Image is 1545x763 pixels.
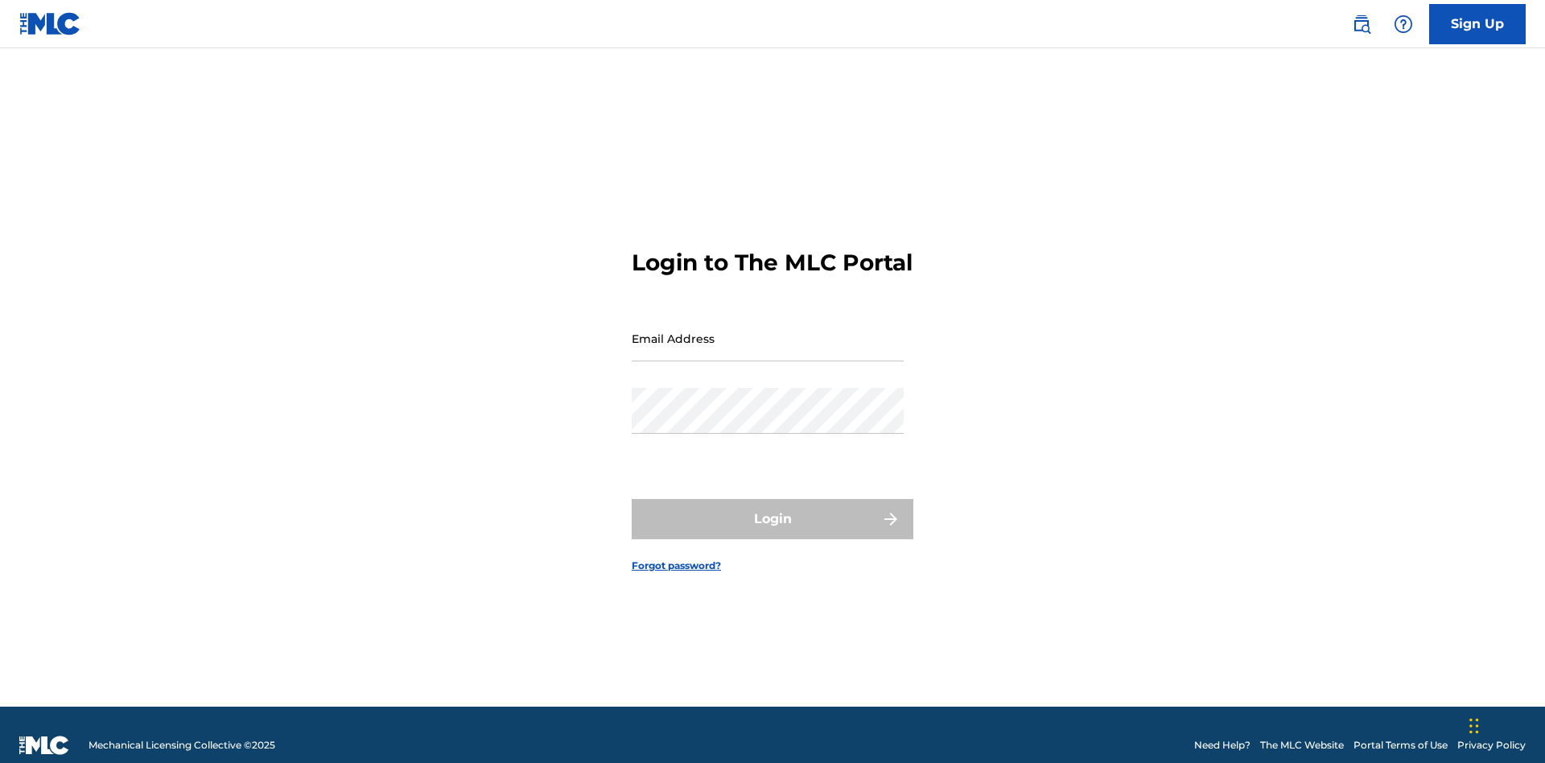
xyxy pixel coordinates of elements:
iframe: Chat Widget [1465,686,1545,763]
img: MLC Logo [19,12,81,35]
img: search [1352,14,1371,34]
a: Forgot password? [632,559,721,573]
img: logo [19,736,69,755]
div: Drag [1469,702,1479,750]
img: help [1394,14,1413,34]
div: Help [1387,8,1419,40]
a: The MLC Website [1260,738,1344,753]
a: Portal Terms of Use [1353,738,1448,753]
a: Sign Up [1429,4,1526,44]
a: Public Search [1345,8,1378,40]
a: Privacy Policy [1457,738,1526,753]
span: Mechanical Licensing Collective © 2025 [89,738,275,753]
h3: Login to The MLC Portal [632,249,913,277]
a: Need Help? [1194,738,1250,753]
